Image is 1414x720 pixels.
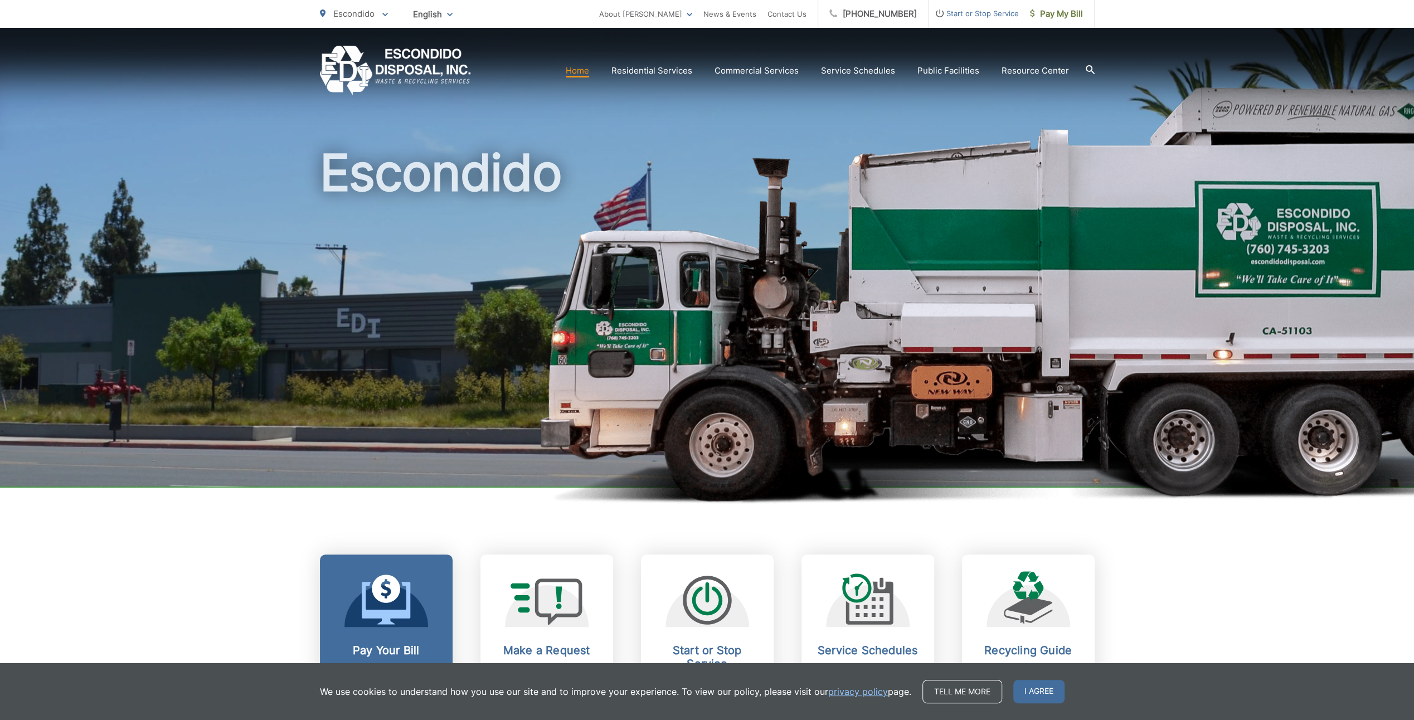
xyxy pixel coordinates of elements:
a: About [PERSON_NAME] [599,7,692,21]
h2: Recycling Guide [973,644,1083,657]
span: Pay My Bill [1030,7,1083,21]
h2: Make a Request [492,644,602,657]
a: Home [566,64,589,77]
a: Service Schedules [821,64,895,77]
a: Public Facilities [917,64,979,77]
h1: Escondido [320,145,1095,498]
a: Contact Us [767,7,806,21]
h2: Start or Stop Service [652,644,762,670]
a: EDCD logo. Return to the homepage. [320,46,471,95]
span: I agree [1013,680,1065,703]
h2: Pay Your Bill [331,644,441,657]
span: Escondido [333,8,375,19]
p: We use cookies to understand how you use our site and to improve your experience. To view our pol... [320,685,911,698]
span: English [405,4,461,24]
a: Tell me more [922,680,1002,703]
a: Resource Center [1002,64,1069,77]
a: Commercial Services [715,64,799,77]
a: News & Events [703,7,756,21]
h2: Service Schedules [813,644,923,657]
a: Residential Services [611,64,692,77]
a: privacy policy [828,685,888,698]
